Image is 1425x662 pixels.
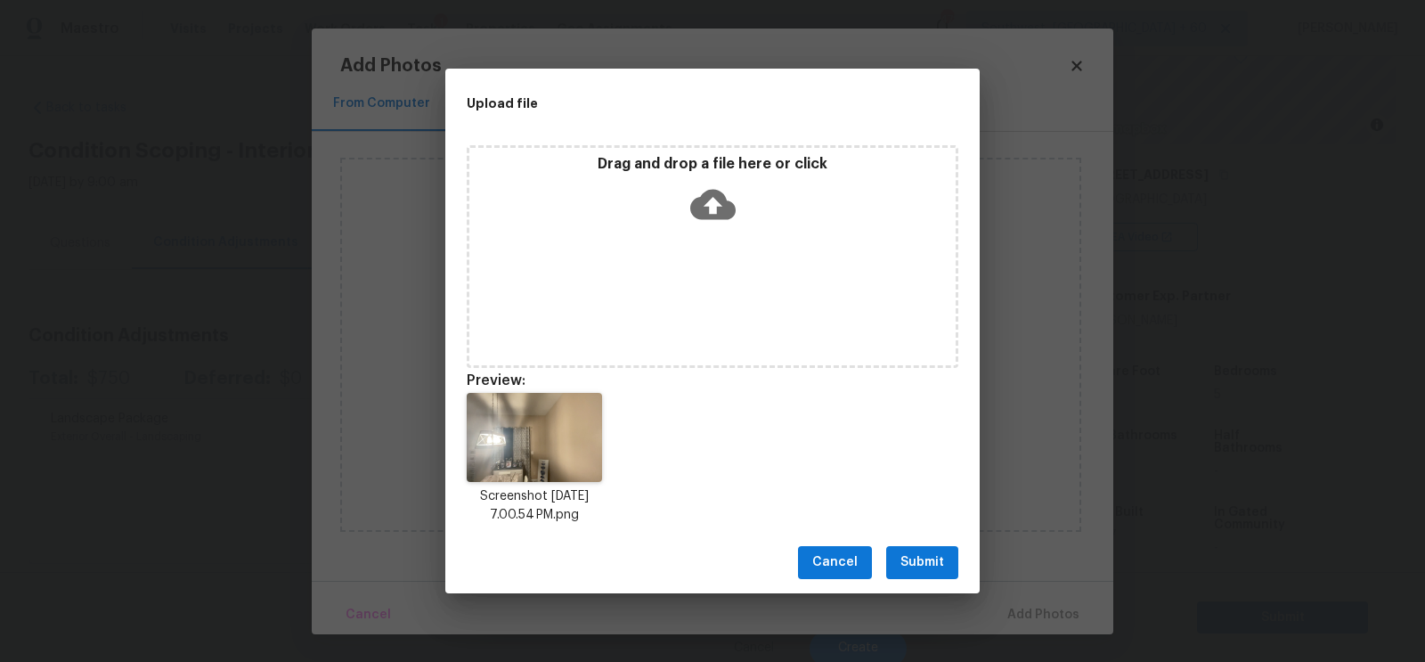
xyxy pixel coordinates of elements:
[467,487,602,525] p: Screenshot [DATE] 7.00.54 PM.png
[467,94,878,113] h2: Upload file
[467,393,602,482] img: YQffl5QDq3pQ8+BHzp6zZd4JuzmGlK3xf8Bad5sEbWMRIEAAAAASUVORK5CYII=
[812,552,858,574] span: Cancel
[886,546,958,579] button: Submit
[798,546,872,579] button: Cancel
[469,155,956,174] p: Drag and drop a file here or click
[900,552,944,574] span: Submit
